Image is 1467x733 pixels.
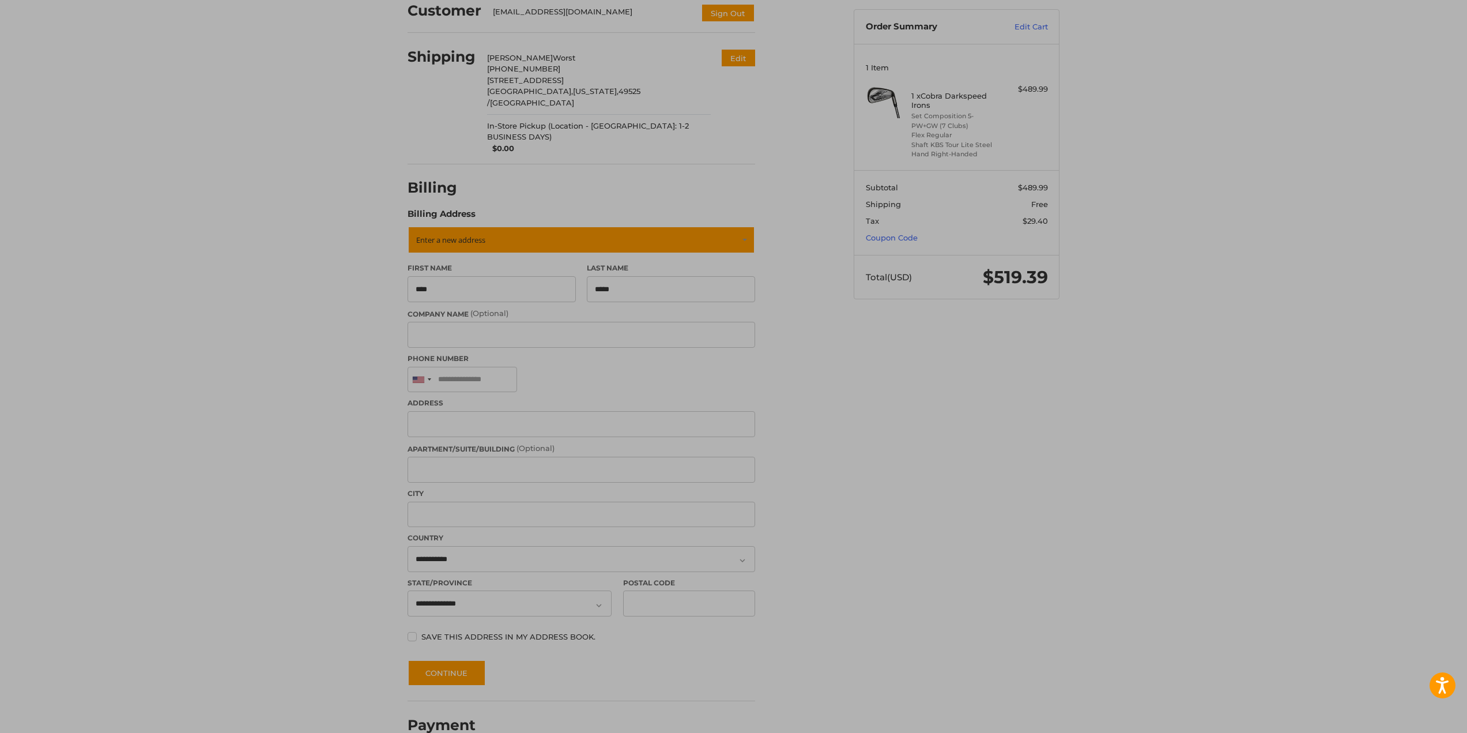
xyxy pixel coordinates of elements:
[416,235,485,245] span: Enter a new address
[1023,216,1048,225] span: $29.40
[553,53,575,62] span: Worst
[911,111,1000,130] li: Set Composition 5-PW+GW (7 Clubs)
[866,272,912,283] span: Total (USD)
[408,632,755,641] label: Save this address in my address book.
[1002,84,1048,95] div: $489.99
[408,179,475,197] h2: Billing
[408,226,755,254] a: Enter or select a different address
[487,87,640,107] span: 49525 /
[408,2,481,20] h2: Customer
[408,263,576,273] label: First Name
[516,443,555,453] small: (Optional)
[990,21,1048,33] a: Edit Cart
[1018,183,1048,192] span: $489.99
[408,488,755,499] label: City
[408,354,755,364] label: Phone Number
[1031,200,1048,209] span: Free
[911,130,1000,140] li: Flex Regular
[408,308,755,319] label: Company Name
[866,216,879,225] span: Tax
[408,660,486,686] button: Continue
[573,87,619,96] span: [US_STATE],
[470,309,508,318] small: (Optional)
[866,200,901,209] span: Shipping
[911,91,1000,110] h4: 1 x Cobra Darkspeed Irons
[408,533,755,543] label: Country
[866,233,918,242] a: Coupon Code
[911,149,1000,159] li: Hand Right-Handed
[983,266,1048,288] span: $519.39
[911,140,1000,150] li: Shaft KBS Tour Lite Steel
[487,64,560,73] span: [PHONE_NUMBER]
[408,443,755,454] label: Apartment/Suite/Building
[408,48,476,66] h2: Shipping
[487,53,553,62] span: [PERSON_NAME]
[587,263,755,273] label: Last Name
[1372,702,1467,733] iframe: Google Customer Reviews
[408,367,435,392] div: United States: +1
[493,6,690,22] div: [EMAIL_ADDRESS][DOMAIN_NAME]
[408,208,476,226] legend: Billing Address
[487,87,573,96] span: [GEOGRAPHIC_DATA],
[487,143,515,155] span: $0.00
[722,50,755,66] button: Edit
[487,76,564,85] span: [STREET_ADDRESS]
[866,21,990,33] h3: Order Summary
[490,98,574,107] span: [GEOGRAPHIC_DATA]
[408,578,612,588] label: State/Province
[623,578,756,588] label: Postal Code
[487,121,711,143] span: In-Store Pickup (Location - [GEOGRAPHIC_DATA]: 1-2 BUSINESS DAYS)
[866,63,1048,72] h3: 1 Item
[701,3,755,22] button: Sign Out
[408,398,755,408] label: Address
[866,183,898,192] span: Subtotal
